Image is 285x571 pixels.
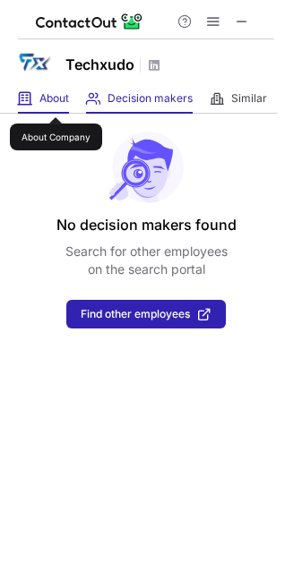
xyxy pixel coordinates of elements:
[18,44,54,80] img: 41c3f774fdfa304bb4c31f1351e3d073
[39,91,69,106] span: About
[65,243,228,278] p: Search for other employees on the search portal
[108,132,185,203] img: No leads found
[36,11,143,32] img: ContactOut v5.3.10
[66,300,226,328] button: Find other employees
[56,214,237,235] header: No decision makers found
[81,308,190,320] span: Find other employees
[108,91,193,106] span: Decision makers
[231,91,267,106] span: Similar
[65,54,134,75] h1: Techxudo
